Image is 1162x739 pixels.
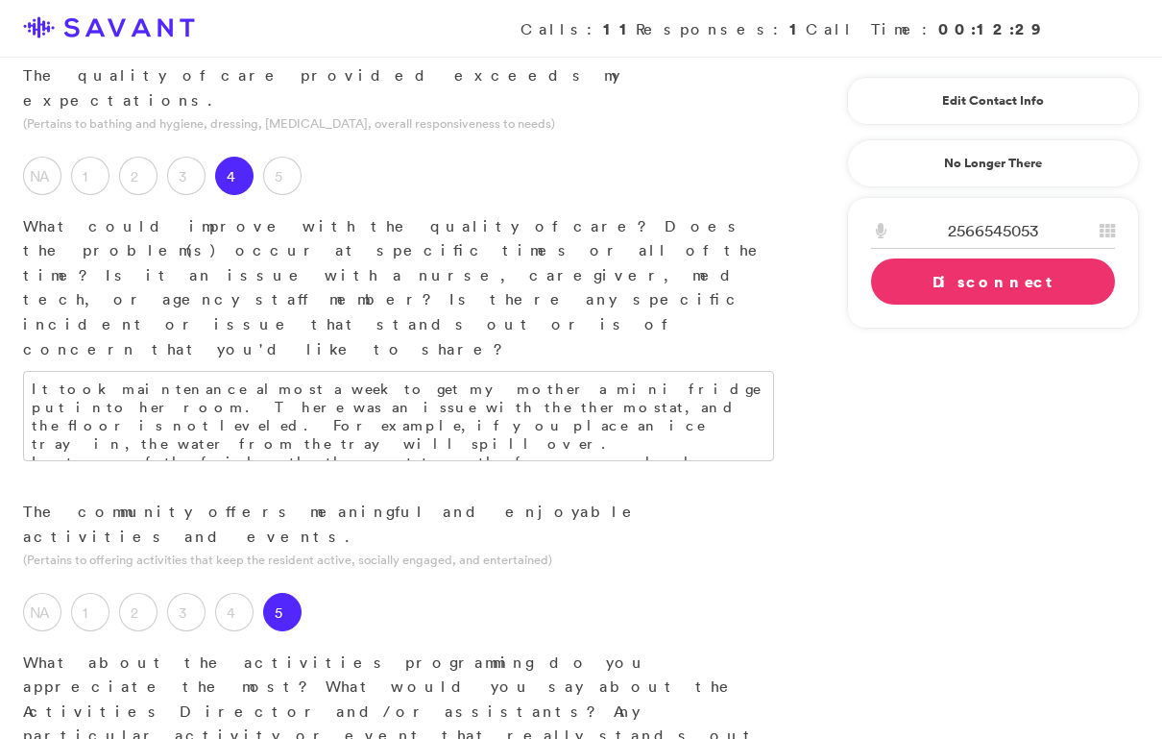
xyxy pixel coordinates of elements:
[215,157,254,195] label: 4
[23,214,774,362] p: What could improve with the quality of care? Does the problem(s) occur at specific times or all o...
[167,157,206,195] label: 3
[23,63,774,112] p: The quality of care provided exceeds my expectations.
[871,86,1115,116] a: Edit Contact Info
[938,18,1043,39] strong: 00:12:29
[23,593,61,631] label: NA
[71,593,109,631] label: 1
[215,593,254,631] label: 4
[71,157,109,195] label: 1
[23,551,774,569] p: (Pertains to offering activities that keep the resident active, socially engaged, and entertained)
[789,18,806,39] strong: 1
[167,593,206,631] label: 3
[23,500,774,549] p: The community offers meaningful and enjoyable activities and events.
[23,157,61,195] label: NA
[263,593,302,631] label: 5
[603,18,636,39] strong: 11
[263,157,302,195] label: 5
[847,139,1139,187] a: No Longer There
[871,259,1115,305] a: Disconnect
[119,593,157,631] label: 2
[119,157,157,195] label: 2
[23,114,774,133] p: (Pertains to bathing and hygiene, dressing, [MEDICAL_DATA], overall responsiveness to needs)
